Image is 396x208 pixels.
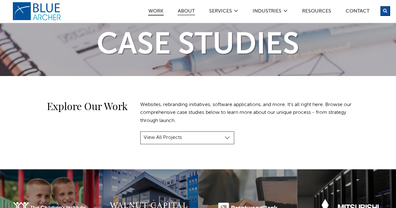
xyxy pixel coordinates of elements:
[13,2,63,21] a: logo
[140,101,352,125] p: Websites, rebranding initiatives, software applications, and more. It's all right here. Browse ou...
[148,9,164,16] a: Work
[252,9,282,15] a: Industries
[209,9,232,15] a: SERVICES
[345,9,370,15] a: Contact
[302,9,332,15] a: Resources
[177,9,195,15] a: ABOUT
[13,101,128,111] h2: Explore Our Work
